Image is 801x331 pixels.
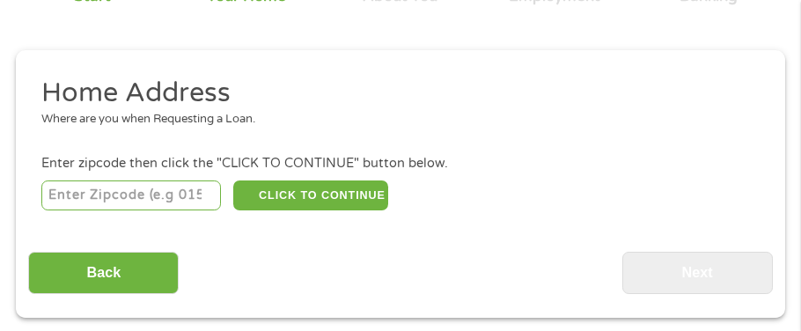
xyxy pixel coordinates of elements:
div: Enter zipcode then click the "CLICK TO CONTINUE" button below. [41,154,760,173]
input: Back [28,252,179,295]
input: Next [622,252,773,295]
button: CLICK TO CONTINUE [233,180,387,210]
input: Enter Zipcode (e.g 01510) [41,180,221,210]
h2: Home Address [41,76,747,111]
div: Where are you when Requesting a Loan. [41,111,747,129]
